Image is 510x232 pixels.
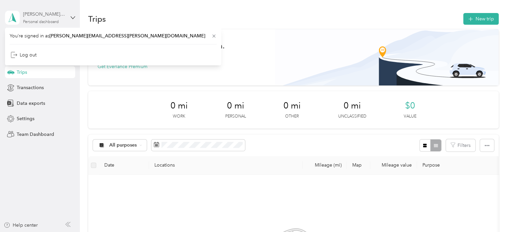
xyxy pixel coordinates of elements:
h1: Trips [88,15,106,22]
img: Banner [275,29,499,85]
button: Get Everlance Premium [98,63,147,70]
p: Personal [225,113,246,120]
span: 0 mi [170,100,188,111]
div: [PERSON_NAME][EMAIL_ADDRESS][PERSON_NAME][DOMAIN_NAME] [23,11,65,18]
span: Trips [17,69,27,76]
span: Data exports [17,100,45,107]
button: Help center [4,222,38,229]
div: Personal dashboard [23,20,59,24]
span: Team Dashboard [17,131,54,138]
p: Work [173,113,185,120]
th: Mileage value [370,156,417,175]
span: All purposes [109,143,137,148]
th: Mileage (mi) [303,156,347,175]
th: Date [99,156,149,175]
span: You’re signed in as [10,32,217,39]
span: Settings [17,115,34,122]
iframe: Everlance-gr Chat Button Frame [473,195,510,232]
button: New trip [463,13,499,25]
p: Value [404,113,416,120]
span: 0 mi [227,100,244,111]
span: $0 [405,100,415,111]
th: Locations [149,156,303,175]
th: Map [347,156,370,175]
button: Filters [446,139,475,152]
p: Other [285,113,299,120]
span: 0 mi [283,100,301,111]
span: 0 mi [344,100,361,111]
span: Transactions [17,84,44,91]
div: Log out [11,51,36,58]
span: [PERSON_NAME][EMAIL_ADDRESS][PERSON_NAME][DOMAIN_NAME] [49,33,205,39]
p: Unclassified [338,113,366,120]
